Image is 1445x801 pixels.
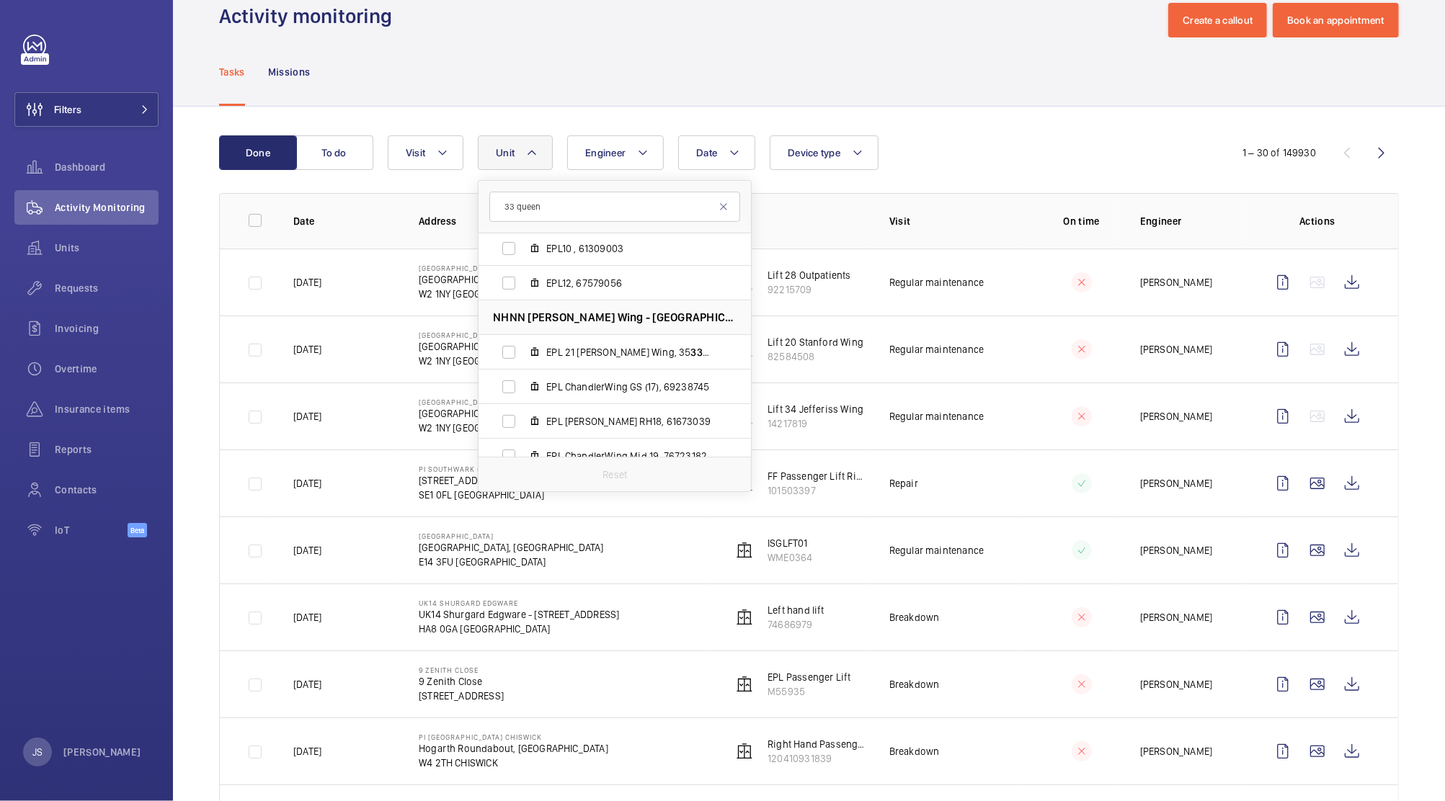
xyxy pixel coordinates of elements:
[585,147,626,158] span: Engineer
[55,241,159,255] span: Units
[736,743,753,760] img: elevator.svg
[32,745,43,759] p: JS
[889,744,940,759] p: Breakdown
[419,264,555,272] p: [GEOGRAPHIC_DATA][PERSON_NAME]
[768,268,850,282] p: Lift 28 Outpatients
[54,102,81,117] span: Filters
[388,135,463,170] button: Visit
[768,469,866,483] p: FF Passenger Lift Right Hand Fire Fighting
[1140,476,1212,491] p: [PERSON_NAME]
[419,339,555,354] p: [GEOGRAPHIC_DATA]
[736,676,753,693] img: elevator.svg
[768,483,866,498] p: 101503397
[768,402,863,416] p: Lift 34 Jefferiss Wing
[419,287,555,301] p: W2 1NY [GEOGRAPHIC_DATA]
[736,609,753,626] img: elevator.svg
[293,476,321,491] p: [DATE]
[889,677,940,692] p: Breakdown
[55,281,159,295] span: Requests
[768,617,824,632] p: 74686979
[546,345,713,359] span: EPL 21 [PERSON_NAME] Wing, 35 6914
[293,275,321,290] p: [DATE]
[770,135,879,170] button: Device type
[889,476,918,491] p: Repair
[419,488,619,502] p: SE1 0FL [GEOGRAPHIC_DATA]
[1266,214,1369,228] p: Actions
[55,362,159,376] span: Overtime
[768,684,850,699] p: M55935
[419,674,504,689] p: 9 Zenith Close
[788,147,840,158] span: Device type
[419,421,555,435] p: W2 1NY [GEOGRAPHIC_DATA]
[546,414,713,429] span: EPL [PERSON_NAME] RH18, 61673039
[1273,3,1399,37] button: Book an appointment
[293,744,321,759] p: [DATE]
[219,135,297,170] button: Done
[419,622,619,636] p: HA8 0GA [GEOGRAPHIC_DATA]
[732,214,866,228] p: Unit
[1140,409,1212,424] p: [PERSON_NAME]
[768,349,863,364] p: 82584508
[1242,146,1316,160] div: 1 – 30 of 149930
[419,733,608,741] p: PI [GEOGRAPHIC_DATA] Chiswick
[1140,677,1212,692] p: [PERSON_NAME]
[419,689,504,703] p: [STREET_ADDRESS]
[293,409,321,424] p: [DATE]
[768,751,866,766] p: 120410931839
[546,380,713,394] span: EPL ChandlerWing GS (17), 69238745
[55,160,159,174] span: Dashboard
[295,135,373,170] button: To do
[55,442,159,457] span: Reports
[1140,543,1212,558] p: [PERSON_NAME]
[889,275,984,290] p: Regular maintenance
[419,473,619,488] p: [STREET_ADDRESS]
[419,465,619,473] p: PI Southwark ([PERSON_NAME][GEOGRAPHIC_DATA])
[546,276,713,290] span: EPL12, 67579056
[419,666,504,674] p: 9 Zenith Close
[768,536,812,550] p: ISGLFT01
[691,346,709,358] span: 33
[889,610,940,625] p: Breakdown
[293,610,321,625] p: [DATE]
[768,550,812,565] p: WME0364
[496,147,515,158] span: Unit
[55,402,159,416] span: Insurance items
[736,542,753,559] img: elevator.svg
[419,532,604,540] p: [GEOGRAPHIC_DATA]
[419,741,608,756] p: Hogarth Roundabout, [GEOGRAPHIC_DATA]
[293,677,321,692] p: [DATE]
[14,92,159,127] button: Filters
[128,523,147,537] span: Beta
[419,398,555,406] p: [GEOGRAPHIC_DATA][PERSON_NAME]
[889,543,984,558] p: Regular maintenance
[768,416,863,431] p: 14217819
[768,335,863,349] p: Lift 20 Stanford Wing
[419,607,619,622] p: UK14 Shurgard Edgware - [STREET_ADDRESS]
[419,555,604,569] p: E14 3FU [GEOGRAPHIC_DATA]
[889,214,1023,228] p: Visit
[768,282,850,297] p: 92215709
[419,756,608,770] p: W4 2TH CHISWICK
[293,543,321,558] p: [DATE]
[546,449,713,463] span: EPL ChandlerWing Mid 19, 76723182
[546,241,713,256] span: EPL10 , 61309003
[55,321,159,336] span: Invoicing
[696,147,717,158] span: Date
[1140,214,1242,228] p: Engineer
[293,214,396,228] p: Date
[768,670,850,684] p: EPL Passenger Lift
[419,331,555,339] p: [GEOGRAPHIC_DATA][PERSON_NAME]
[889,409,984,424] p: Regular maintenance
[567,135,664,170] button: Engineer
[889,342,984,357] p: Regular maintenance
[419,354,555,368] p: W2 1NY [GEOGRAPHIC_DATA]
[603,467,627,482] p: Reset
[768,737,866,751] p: Right Hand Passenger Lift triplex
[1140,342,1212,357] p: [PERSON_NAME]
[1140,275,1212,290] p: [PERSON_NAME]
[268,65,311,79] p: Missions
[293,342,321,357] p: [DATE]
[419,272,555,287] p: [GEOGRAPHIC_DATA]
[419,599,619,607] p: UK14 Shurgard Edgware
[219,3,401,30] h1: Activity monitoring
